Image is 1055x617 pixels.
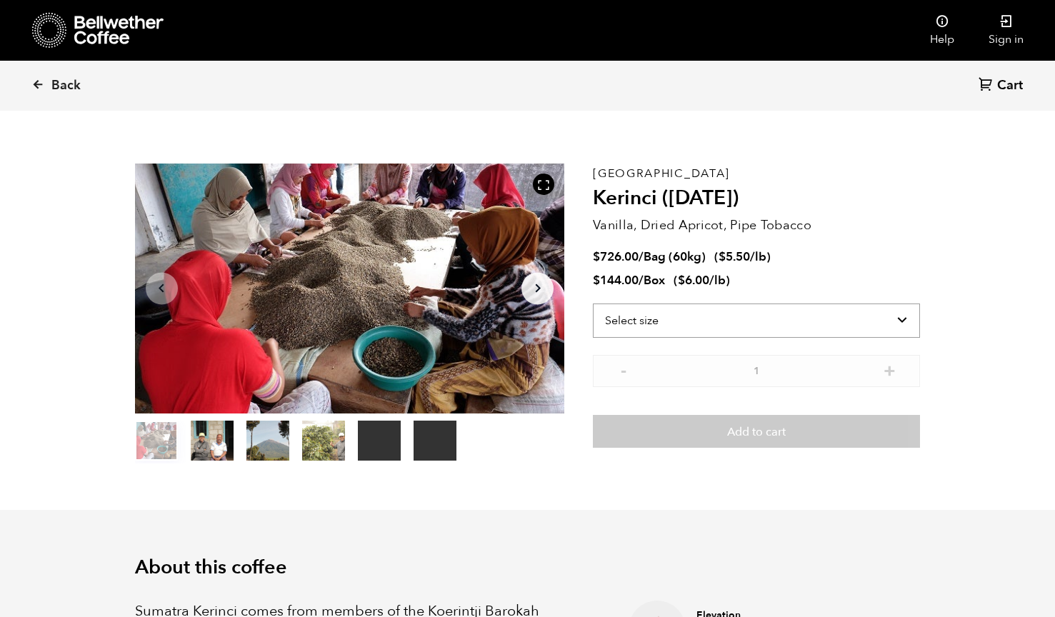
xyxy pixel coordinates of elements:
span: ( ) [714,249,771,265]
h2: About this coffee [135,556,921,579]
p: Vanilla, Dried Apricot, Pipe Tobacco [593,216,920,235]
bdi: 5.50 [719,249,750,265]
span: Back [51,77,81,94]
bdi: 6.00 [678,272,709,289]
h2: Kerinci ([DATE]) [593,186,920,211]
span: $ [719,249,726,265]
span: / [639,249,644,265]
bdi: 144.00 [593,272,639,289]
video: Your browser does not support the video tag. [414,421,456,461]
span: $ [593,249,600,265]
span: Cart [997,77,1023,94]
a: Cart [979,76,1026,96]
span: / [639,272,644,289]
video: Your browser does not support the video tag. [358,421,401,461]
button: Add to cart [593,415,920,448]
button: + [881,362,899,376]
span: ( ) [674,272,730,289]
span: /lb [750,249,766,265]
bdi: 726.00 [593,249,639,265]
span: Box [644,272,665,289]
span: $ [593,272,600,289]
span: $ [678,272,685,289]
span: /lb [709,272,726,289]
button: - [614,362,632,376]
span: Bag (60kg) [644,249,706,265]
